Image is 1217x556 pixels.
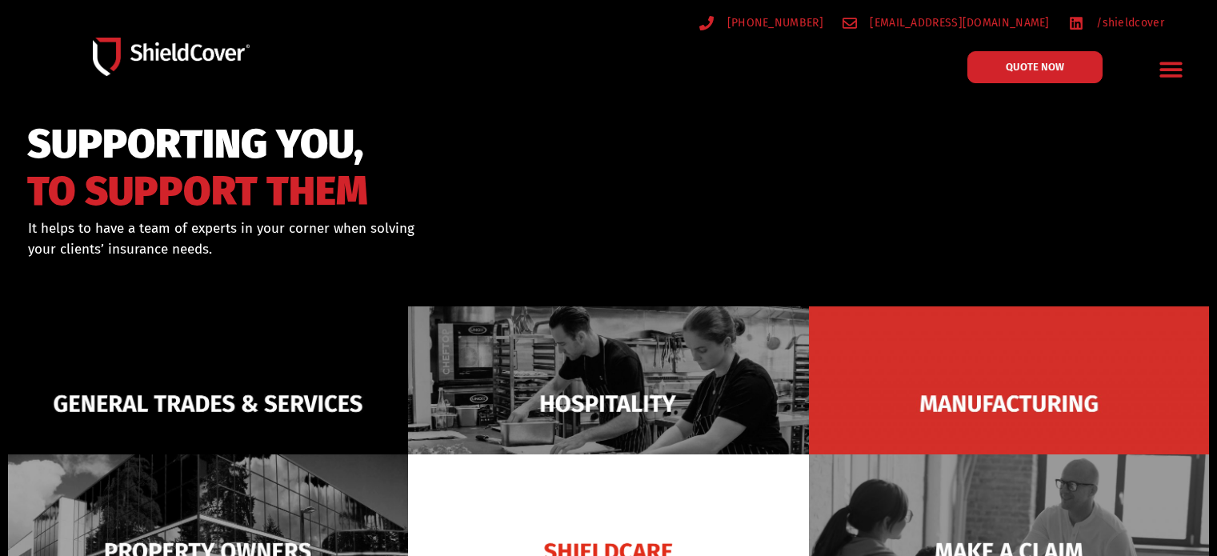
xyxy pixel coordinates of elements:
[28,239,686,260] p: your clients’ insurance needs.
[843,13,1050,33] a: [EMAIL_ADDRESS][DOMAIN_NAME]
[27,128,368,161] span: SUPPORTING YOU,
[967,51,1103,83] a: QUOTE NOW
[1092,13,1164,33] span: /shieldcover
[28,218,686,259] div: It helps to have a team of experts in your corner when solving
[1006,62,1064,72] span: QUOTE NOW
[93,38,250,76] img: Shield-Cover-Underwriting-Australia-logo-full
[723,13,823,33] span: [PHONE_NUMBER]
[1152,50,1190,88] div: Menu Toggle
[866,13,1049,33] span: [EMAIL_ADDRESS][DOMAIN_NAME]
[699,13,823,33] a: [PHONE_NUMBER]
[1069,13,1164,33] a: /shieldcover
